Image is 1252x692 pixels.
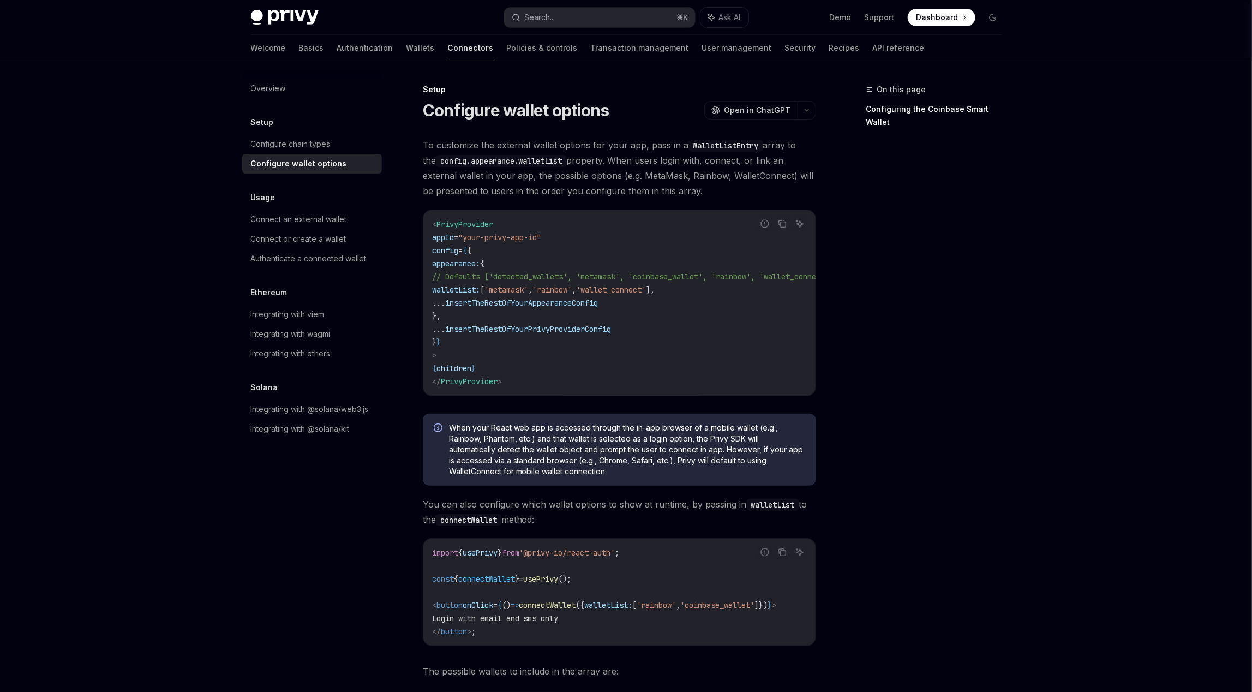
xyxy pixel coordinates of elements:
[768,600,772,610] span: }
[785,35,816,61] a: Security
[724,105,791,116] span: Open in ChatGPT
[423,664,816,679] span: The possible wallets to include in the array are:
[458,232,541,242] span: "your-privy-app-id"
[676,600,681,610] span: ,
[502,600,511,610] span: ()
[432,272,834,282] span: // Defaults ['detected_wallets', 'metamask', 'coinbase_wallet', 'rainbow', 'wallet_connect']
[436,600,463,610] span: button
[916,12,959,23] span: Dashboard
[793,545,807,559] button: Ask AI
[432,627,441,636] span: </
[432,298,445,308] span: ...
[242,249,382,269] a: Authenticate a connected wallet
[498,377,502,386] span: >
[873,35,925,61] a: API reference
[251,381,278,394] h5: Solana
[423,100,609,120] h1: Configure wallet options
[251,157,347,170] div: Configure wallet options
[251,327,331,341] div: Integrating with wagmi
[432,363,436,373] span: {
[445,298,598,308] span: insertTheRestOfYourAppearanceConfig
[432,613,559,623] span: Login with email and sms only
[445,324,611,334] span: insertTheRestOfYourPrivyProviderConfig
[519,600,576,610] span: connectWallet
[251,35,286,61] a: Welcome
[704,101,798,120] button: Open in ChatGPT
[432,285,480,295] span: walletList:
[908,9,975,26] a: Dashboard
[251,403,369,416] div: Integrating with @solana/web3.js
[689,140,763,152] code: WalletListEntry
[463,548,498,558] span: usePrivy
[480,259,484,269] span: {
[467,627,471,636] span: >
[515,574,519,584] span: }
[525,11,555,24] div: Search...
[423,138,816,199] span: To customize the external wallet options for your app, pass in a array to the property. When user...
[702,35,772,61] a: User management
[484,285,528,295] span: 'metamask'
[251,116,274,129] h5: Setup
[432,219,436,229] span: <
[719,12,741,23] span: Ask AI
[436,219,493,229] span: PrivyProvider
[423,497,816,527] span: You can also configure which wallet options to show at runtime, by passing in to the method:
[251,232,346,246] div: Connect or create a wallet
[559,574,572,584] span: ();
[471,363,476,373] span: }
[454,574,458,584] span: {
[423,84,816,95] div: Setup
[528,285,532,295] span: ,
[432,337,436,347] span: }
[507,35,578,61] a: Policies & controls
[299,35,324,61] a: Basics
[458,574,515,584] span: connectWallet
[251,82,286,95] div: Overview
[242,324,382,344] a: Integrating with wagmi
[436,155,567,167] code: config.appearance.walletList
[242,210,382,229] a: Connect an external wallet
[436,363,471,373] span: children
[829,35,860,61] a: Recipes
[637,600,676,610] span: 'rainbow'
[242,154,382,174] a: Configure wallet options
[463,600,493,610] span: onClick
[775,545,789,559] button: Copy the contents from the code block
[454,232,458,242] span: =
[471,627,476,636] span: ;
[242,344,382,363] a: Integrating with ethers
[448,35,494,61] a: Connectors
[251,347,331,360] div: Integrating with ethers
[572,285,576,295] span: ,
[406,35,435,61] a: Wallets
[646,285,655,295] span: ],
[432,232,454,242] span: appId
[251,308,325,321] div: Integrating with viem
[585,600,633,610] span: walletList:
[242,229,382,249] a: Connect or create a wallet
[865,12,895,23] a: Support
[463,246,467,255] span: {
[432,600,436,610] span: <
[251,191,275,204] h5: Usage
[511,600,519,610] span: =>
[830,12,852,23] a: Demo
[504,8,695,27] button: Search...⌘K
[576,285,646,295] span: 'wallet_connect'
[775,217,789,231] button: Copy the contents from the code block
[242,399,382,419] a: Integrating with @solana/web3.js
[467,246,471,255] span: {
[436,337,441,347] span: }
[432,259,480,269] span: appearance:
[681,600,755,610] span: 'coinbase_wallet'
[877,83,926,96] span: On this page
[242,79,382,98] a: Overview
[519,574,524,584] span: =
[480,285,484,295] span: [
[251,10,319,25] img: dark logo
[502,548,519,558] span: from
[251,252,367,265] div: Authenticate a connected wallet
[677,13,688,22] span: ⌘ K
[432,574,454,584] span: const
[242,305,382,324] a: Integrating with viem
